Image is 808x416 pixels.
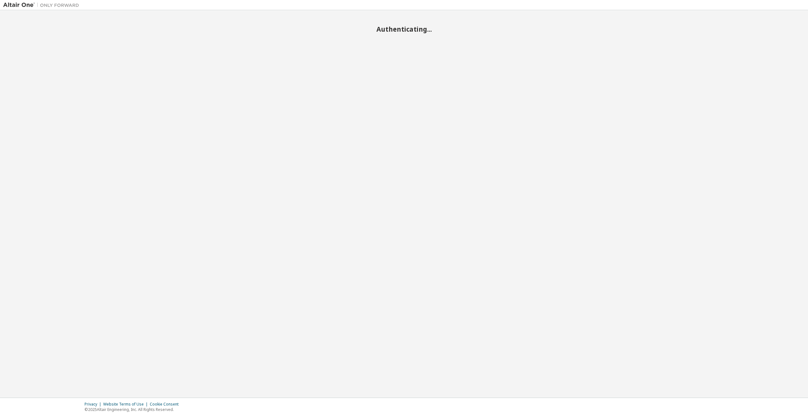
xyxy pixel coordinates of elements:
[150,402,182,407] div: Cookie Consent
[85,407,182,412] p: © 2025 Altair Engineering, Inc. All Rights Reserved.
[103,402,150,407] div: Website Terms of Use
[3,25,805,33] h2: Authenticating...
[3,2,82,8] img: Altair One
[85,402,103,407] div: Privacy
